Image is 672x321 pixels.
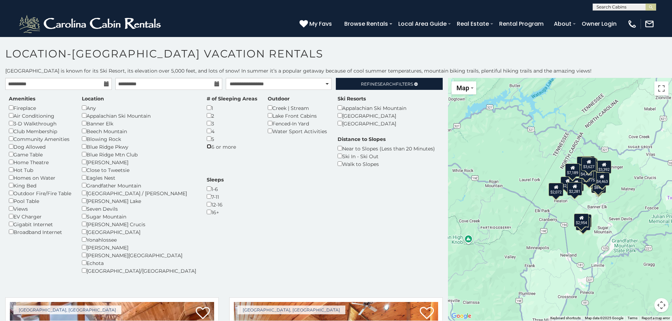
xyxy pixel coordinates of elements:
div: Blue Ridge Pkwy [82,143,196,150]
button: Keyboard shortcuts [550,316,581,321]
div: Seven Devils [82,205,196,212]
label: Amenities [9,95,35,102]
div: Appalachian Ski Mountain [82,112,196,119]
div: $1,958 [591,179,606,193]
a: Local Area Guide [395,18,450,30]
div: [GEOGRAPHIC_DATA] / [PERSON_NAME] [82,189,196,197]
div: Walk to Slopes [338,160,435,168]
div: $846 [593,178,605,192]
div: Homes on Water [9,174,71,181]
div: 12-16 [207,200,224,208]
a: Add to favorites [196,306,210,321]
div: $7,189 [565,163,580,177]
div: Echota [82,259,196,267]
div: Lake Front Cabins [268,112,327,119]
div: Fenced-In Yard [268,119,327,127]
div: 6 or more [207,143,257,150]
div: [PERSON_NAME] Crucis [82,220,196,228]
div: Creek | Stream [268,104,327,112]
div: 4 [207,127,257,135]
div: Club Membership [9,127,71,135]
a: Add to favorites [420,306,434,321]
img: White-1-2.png [18,13,164,35]
div: $3,627 [582,158,597,171]
span: Map data ©2025 Google [585,316,623,320]
img: mail-regular-white.png [644,19,654,29]
div: Hot Tub [9,166,71,174]
div: Any [82,104,196,112]
div: [GEOGRAPHIC_DATA] [338,112,406,119]
div: Sugar Mountain [82,212,196,220]
div: King Bed [9,181,71,189]
span: My Favs [309,19,332,28]
div: 3 [207,119,257,127]
img: phone-regular-white.png [627,19,637,29]
div: [GEOGRAPHIC_DATA] [82,228,196,236]
label: Sleeps [207,176,224,183]
div: Close to Tweetsie [82,166,196,174]
div: $2,281 [568,182,582,195]
a: My Favs [299,19,334,29]
a: [GEOGRAPHIC_DATA], [GEOGRAPHIC_DATA] [237,305,345,314]
div: $4,430 [579,165,594,178]
label: Distance to Slopes [338,136,386,143]
div: $4,463 [595,172,610,185]
button: Map camera controls [654,298,668,312]
div: Water Sport Activities [268,127,327,135]
div: Gigabit Internet [9,220,71,228]
div: [PERSON_NAME][GEOGRAPHIC_DATA] [82,251,196,259]
div: $3,392 [597,160,612,174]
div: Blue Ridge Mtn Club [82,150,196,158]
div: Air Conditioning [9,112,71,119]
div: Beech Mountain [82,127,196,135]
button: Change map style [452,81,476,94]
div: Yonahlossee [82,236,196,243]
div: 1-6 [207,185,224,193]
div: Grandfather Mountain [82,181,196,189]
div: Game Table [9,150,71,158]
div: $2,954 [574,213,589,227]
a: RefineSearchFilters [336,78,442,90]
span: Refine Filters [361,81,413,87]
a: About [550,18,575,30]
button: Toggle fullscreen view [654,81,668,95]
div: [GEOGRAPHIC_DATA] [338,119,406,127]
div: Community Amenities [9,135,71,143]
span: Search [377,81,396,87]
div: EV Charger [9,212,71,220]
a: Owner Login [578,18,620,30]
a: Terms (opens in new tab) [628,316,637,320]
div: Views [9,205,71,212]
div: Blowing Rock [82,135,196,143]
div: Broadband Internet [9,228,71,236]
div: [PERSON_NAME] [82,158,196,166]
label: Ski Resorts [338,95,366,102]
div: 3-D Walkthrough [9,119,71,127]
div: Outdoor Fire/Fire Table [9,189,71,197]
div: Pool Table [9,197,71,205]
div: Banner Elk [82,119,196,127]
a: Browse Rentals [341,18,392,30]
div: Home Theatre [9,158,71,166]
div: $5,775 [582,171,597,184]
div: 16+ [207,208,224,216]
label: Location [82,95,104,102]
a: Open this area in Google Maps (opens a new window) [450,311,473,321]
label: Outdoor [268,95,290,102]
span: Map [456,84,469,92]
div: [PERSON_NAME] Lake [82,197,196,205]
div: 7-11 [207,193,224,200]
div: 5 [207,135,257,143]
div: $801 [586,171,598,184]
div: Appalachian Ski Mountain [338,104,406,112]
div: 2 [207,112,257,119]
div: Dog Allowed [9,143,71,150]
a: Real Estate [453,18,492,30]
div: Near to Slopes (Less than 20 Minutes) [338,144,435,152]
a: Rental Program [496,18,547,30]
div: Ski In - Ski Out [338,152,435,160]
div: 1 [207,104,257,112]
div: $5,844 [569,178,584,191]
img: Google [450,311,473,321]
div: Eagles Nest [82,174,196,181]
